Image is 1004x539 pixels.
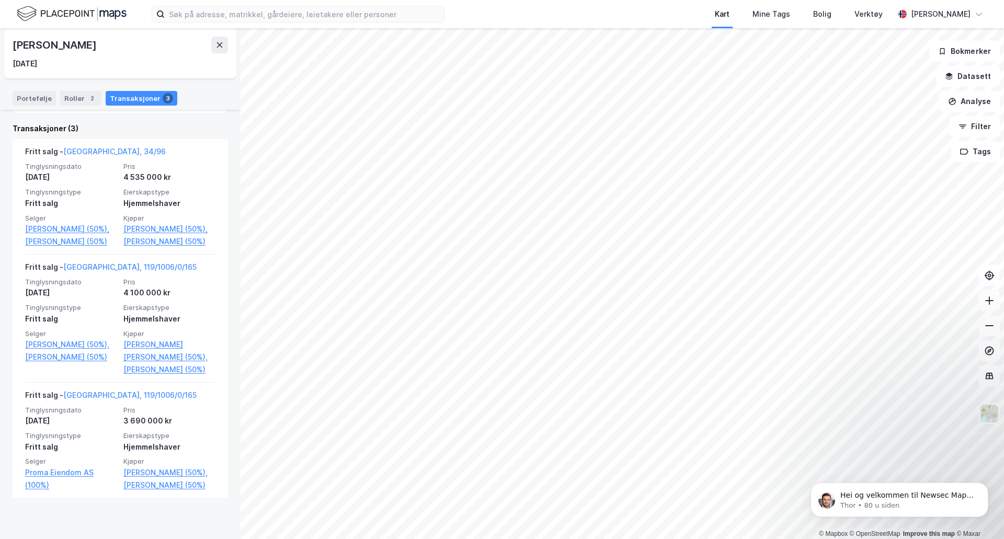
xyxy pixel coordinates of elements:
[929,41,1000,62] button: Bokmerker
[123,171,215,184] div: 4 535 000 kr
[25,197,117,210] div: Fritt salg
[123,329,215,338] span: Kjøper
[13,37,98,53] div: [PERSON_NAME]
[939,91,1000,112] button: Analyse
[163,93,173,104] div: 3
[25,431,117,440] span: Tinglysningstype
[123,441,215,453] div: Hjemmelshaver
[87,93,97,104] div: 2
[60,91,101,106] div: Roller
[63,147,166,156] a: [GEOGRAPHIC_DATA], 34/96
[25,214,117,223] span: Selger
[25,329,117,338] span: Selger
[123,313,215,325] div: Hjemmelshaver
[25,303,117,312] span: Tinglysningstype
[63,262,197,271] a: [GEOGRAPHIC_DATA], 119/1006/0/165
[25,278,117,286] span: Tinglysningsdato
[950,116,1000,137] button: Filter
[911,8,971,20] div: [PERSON_NAME]
[854,8,883,20] div: Verktøy
[25,338,117,351] a: [PERSON_NAME] (50%),
[25,145,166,162] div: Fritt salg -
[123,431,215,440] span: Eierskapstype
[25,286,117,299] div: [DATE]
[13,91,56,106] div: Portefølje
[17,5,127,23] img: logo.f888ab2527a4732fd821a326f86c7f29.svg
[106,91,177,106] div: Transaksjoner
[850,530,900,537] a: OpenStreetMap
[123,286,215,299] div: 4 100 000 kr
[123,197,215,210] div: Hjemmelshaver
[936,66,1000,87] button: Datasett
[123,457,215,466] span: Kjøper
[63,391,197,399] a: [GEOGRAPHIC_DATA], 119/1006/0/165
[25,351,117,363] a: [PERSON_NAME] (50%)
[25,188,117,197] span: Tinglysningstype
[123,188,215,197] span: Eierskapstype
[123,162,215,171] span: Pris
[25,389,197,406] div: Fritt salg -
[123,235,215,248] a: [PERSON_NAME] (50%)
[25,313,117,325] div: Fritt salg
[123,338,215,363] a: [PERSON_NAME] [PERSON_NAME] (50%),
[813,8,831,20] div: Bolig
[123,223,215,235] a: [PERSON_NAME] (50%),
[951,141,1000,162] button: Tags
[25,261,197,278] div: Fritt salg -
[25,235,117,248] a: [PERSON_NAME] (50%)
[123,278,215,286] span: Pris
[123,415,215,427] div: 3 690 000 kr
[979,404,999,423] img: Z
[25,223,117,235] a: [PERSON_NAME] (50%),
[25,171,117,184] div: [DATE]
[165,6,444,22] input: Søk på adresse, matrikkel, gårdeiere, leietakere eller personer
[123,303,215,312] span: Eierskapstype
[123,214,215,223] span: Kjøper
[752,8,790,20] div: Mine Tags
[25,457,117,466] span: Selger
[123,363,215,376] a: [PERSON_NAME] (50%)
[819,530,848,537] a: Mapbox
[25,162,117,171] span: Tinglysningsdato
[25,406,117,415] span: Tinglysningsdato
[715,8,729,20] div: Kart
[25,466,117,491] a: Proma Eiendom AS (100%)
[123,466,215,479] a: [PERSON_NAME] (50%),
[25,415,117,427] div: [DATE]
[903,530,955,537] a: Improve this map
[13,58,37,70] div: [DATE]
[795,461,1004,534] iframe: Intercom notifications melding
[13,122,228,135] div: Transaksjoner (3)
[25,441,117,453] div: Fritt salg
[123,479,215,491] a: [PERSON_NAME] (50%)
[123,406,215,415] span: Pris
